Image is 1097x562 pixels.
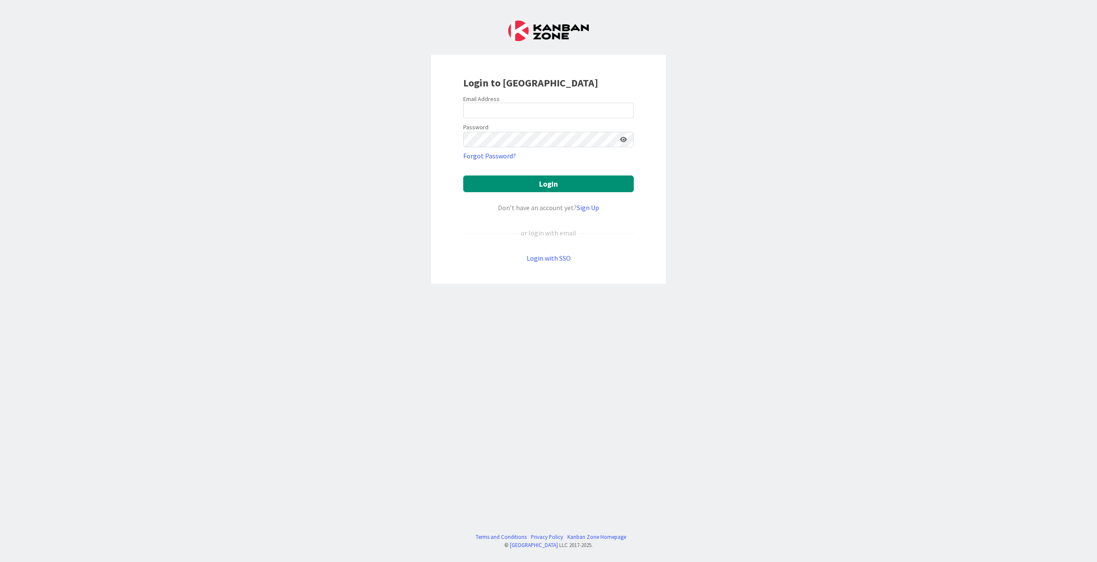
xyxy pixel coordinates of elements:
[567,533,626,541] a: Kanban Zone Homepage
[463,123,489,132] label: Password
[463,202,634,213] div: Don’t have an account yet?
[577,203,599,212] a: Sign Up
[527,254,571,262] a: Login with SSO
[463,76,598,89] b: Login to [GEOGRAPHIC_DATA]
[508,21,589,41] img: Kanban Zone
[463,175,634,192] button: Login
[476,533,527,541] a: Terms and Conditions
[531,533,563,541] a: Privacy Policy
[510,541,558,548] a: [GEOGRAPHIC_DATA]
[463,151,516,161] a: Forgot Password?
[471,541,626,549] div: © LLC 2017- 2025 .
[519,228,578,238] div: or login with email
[463,95,500,103] label: Email Address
